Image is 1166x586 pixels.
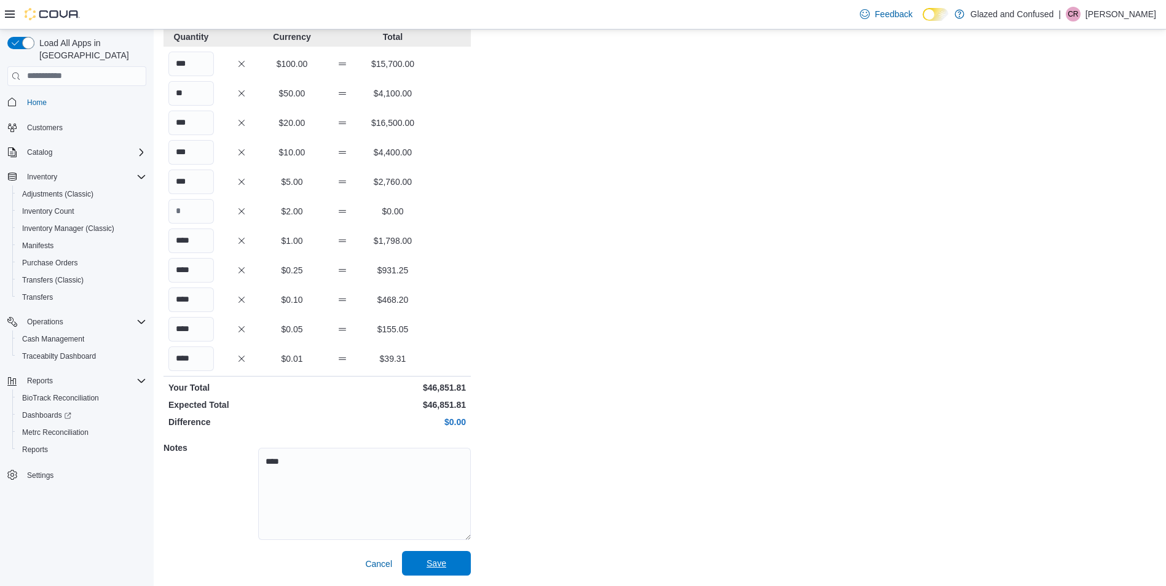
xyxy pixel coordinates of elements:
p: $4,400.00 [370,146,416,158]
span: Manifests [22,241,53,251]
a: Settings [22,468,58,483]
a: BioTrack Reconciliation [17,391,104,405]
button: Inventory Manager (Classic) [12,220,151,237]
span: BioTrack Reconciliation [17,391,146,405]
a: Feedback [855,2,917,26]
h5: Notes [163,436,256,460]
p: $39.31 [370,353,416,365]
p: $155.05 [370,323,416,335]
p: Difference [168,416,315,428]
span: Catalog [22,145,146,160]
p: Total [370,31,416,43]
span: Operations [22,314,146,329]
span: Metrc Reconciliation [22,428,89,437]
span: Dashboards [17,408,146,423]
span: Reports [17,442,146,457]
span: Home [27,98,47,107]
input: Dark Mode [923,8,948,21]
div: Cody Rosenthal [1066,7,1081,21]
a: Inventory Manager (Classic) [17,221,119,236]
p: Glazed and Confused [971,7,1054,21]
input: Quantity [168,140,214,165]
span: Cash Management [22,334,84,344]
button: Home [2,93,151,111]
button: Settings [2,466,151,483]
span: Inventory Manager (Classic) [22,224,114,233]
p: Currency [269,31,315,43]
p: $0.01 [269,353,315,365]
span: Operations [27,317,63,327]
a: Dashboards [12,407,151,424]
button: Catalog [22,145,57,160]
p: Your Total [168,381,315,394]
p: $0.10 [269,294,315,306]
p: $0.00 [320,416,466,428]
button: Operations [22,314,68,329]
a: Inventory Count [17,204,79,219]
button: Cancel [360,552,397,576]
button: Reports [2,372,151,389]
p: $10.00 [269,146,315,158]
span: Inventory Count [17,204,146,219]
span: Traceabilty Dashboard [17,349,146,364]
span: Settings [27,471,53,480]
p: $931.25 [370,264,416,276]
button: Transfers [12,289,151,306]
span: Transfers [22,292,53,302]
span: BioTrack Reconciliation [22,393,99,403]
p: $20.00 [269,117,315,129]
input: Quantity [168,199,214,224]
p: $46,851.81 [320,399,466,411]
p: $4,100.00 [370,87,416,100]
p: $1,798.00 [370,235,416,247]
p: $15,700.00 [370,58,416,70]
a: Dashboards [17,408,76,423]
p: $2.00 [269,205,315,217]
a: Cash Management [17,332,89,346]
p: Expected Total [168,399,315,411]
span: Reports [22,373,146,388]
button: Traceabilty Dashboard [12,348,151,365]
span: Feedback [875,8,912,20]
button: Metrc Reconciliation [12,424,151,441]
a: Adjustments (Classic) [17,187,98,201]
span: Traceabilty Dashboard [22,351,96,361]
button: Inventory Count [12,203,151,220]
p: $46,851.81 [320,381,466,394]
button: Purchase Orders [12,254,151,272]
span: Manifests [17,238,146,253]
p: Quantity [168,31,214,43]
button: Transfers (Classic) [12,272,151,289]
span: Transfers (Classic) [17,273,146,287]
img: Cova [25,8,80,20]
p: $2,760.00 [370,176,416,188]
span: CR [1068,7,1078,21]
button: Save [402,551,471,576]
button: Reports [12,441,151,458]
span: Cancel [365,558,392,570]
input: Quantity [168,258,214,283]
span: Purchase Orders [17,256,146,270]
p: $0.00 [370,205,416,217]
input: Quantity [168,317,214,342]
a: Metrc Reconciliation [17,425,93,440]
button: Customers [2,119,151,136]
span: Customers [22,120,146,135]
span: Cash Management [17,332,146,346]
span: Transfers [17,290,146,305]
nav: Complex example [7,88,146,516]
button: Reports [22,373,58,388]
span: Load All Apps in [GEOGRAPHIC_DATA] [34,37,146,61]
span: Purchase Orders [22,258,78,268]
button: Manifests [12,237,151,254]
span: Metrc Reconciliation [17,425,146,440]
a: Customers [22,120,68,135]
input: Quantity [168,346,214,371]
input: Quantity [168,229,214,253]
span: Catalog [27,147,52,157]
button: Catalog [2,144,151,161]
input: Quantity [168,111,214,135]
input: Quantity [168,170,214,194]
a: Transfers (Classic) [17,273,89,287]
span: Inventory [22,170,146,184]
